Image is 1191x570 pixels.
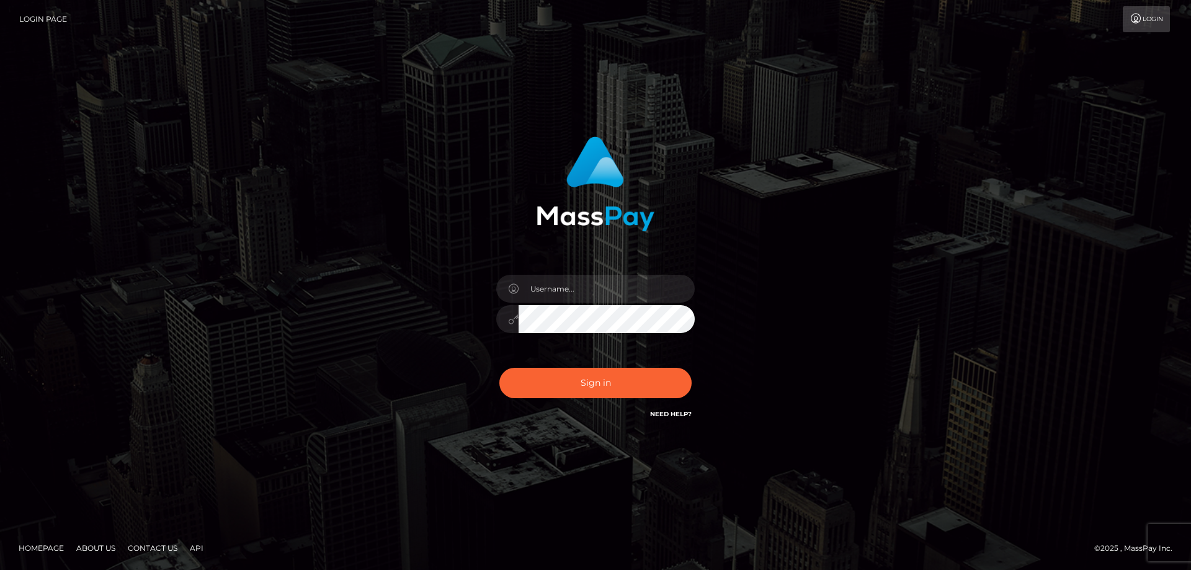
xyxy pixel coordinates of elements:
a: Need Help? [650,410,692,418]
a: API [185,538,208,558]
a: Homepage [14,538,69,558]
div: © 2025 , MassPay Inc. [1094,541,1182,555]
a: About Us [71,538,120,558]
button: Sign in [499,368,692,398]
a: Login Page [19,6,67,32]
a: Login [1123,6,1170,32]
input: Username... [519,275,695,303]
img: MassPay Login [537,136,654,231]
a: Contact Us [123,538,182,558]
